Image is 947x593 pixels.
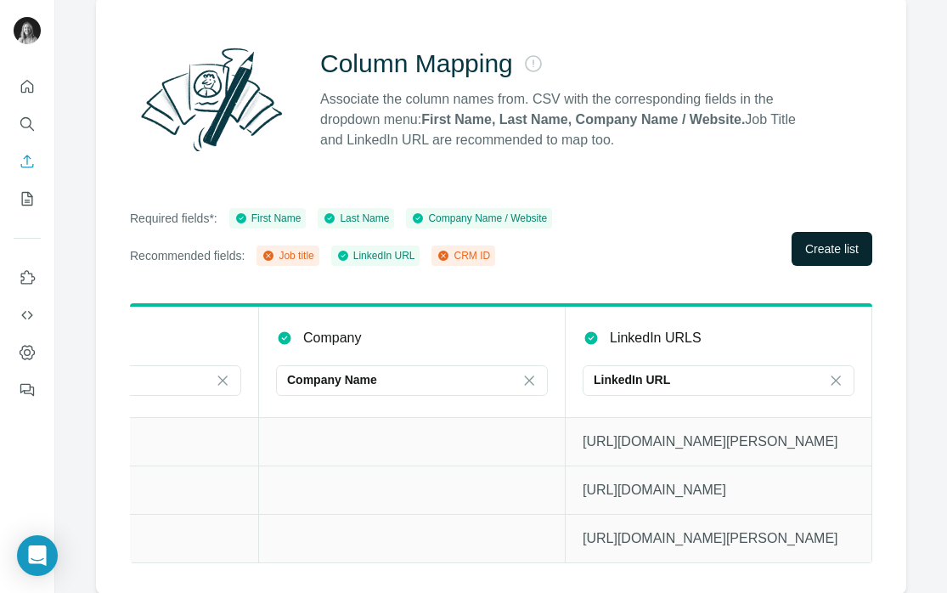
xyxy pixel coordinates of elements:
img: Surfe Illustration - Column Mapping [130,38,293,161]
span: Create list [805,240,859,257]
button: My lists [14,184,41,214]
p: Company [303,328,361,348]
p: LinkedIn URL [594,371,670,388]
button: Feedback [14,375,41,405]
p: [URL][DOMAIN_NAME][PERSON_NAME] [583,528,854,549]
button: Quick start [14,71,41,102]
button: Dashboard [14,337,41,368]
p: Company Name [287,371,377,388]
img: Avatar [14,17,41,44]
button: Use Surfe on LinkedIn [14,263,41,293]
div: Last Name [323,211,389,226]
div: Company Name / Website [411,211,547,226]
p: LinkedIn URLS [610,328,702,348]
p: [URL][DOMAIN_NAME][PERSON_NAME] [583,432,854,452]
h2: Column Mapping [320,48,513,79]
div: CRM ID [437,248,490,263]
button: Enrich CSV [14,146,41,177]
p: Recommended fields: [130,247,245,264]
button: Use Surfe API [14,300,41,330]
div: LinkedIn URL [336,248,415,263]
div: Job title [262,248,313,263]
div: Open Intercom Messenger [17,535,58,576]
p: Associate the column names from. CSV with the corresponding fields in the dropdown menu: Job Titl... [320,89,811,150]
button: Search [14,109,41,139]
div: First Name [234,211,302,226]
p: [URL][DOMAIN_NAME] [583,480,854,500]
button: Create list [792,232,872,266]
strong: First Name, Last Name, Company Name / Website. [421,112,745,127]
p: Required fields*: [130,210,217,227]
